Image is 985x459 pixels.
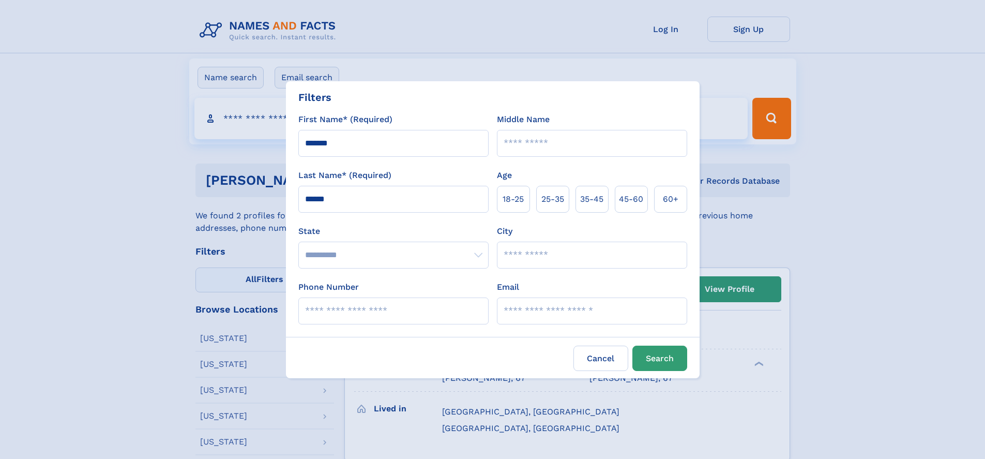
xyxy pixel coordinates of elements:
[619,193,643,205] span: 45‑60
[497,281,519,293] label: Email
[497,225,512,238] label: City
[632,346,687,371] button: Search
[298,90,331,105] div: Filters
[573,346,628,371] label: Cancel
[298,225,489,238] label: State
[298,113,392,126] label: First Name* (Required)
[497,113,550,126] label: Middle Name
[298,281,359,293] label: Phone Number
[503,193,524,205] span: 18‑25
[497,169,512,182] label: Age
[541,193,564,205] span: 25‑35
[663,193,678,205] span: 60+
[580,193,603,205] span: 35‑45
[298,169,391,182] label: Last Name* (Required)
